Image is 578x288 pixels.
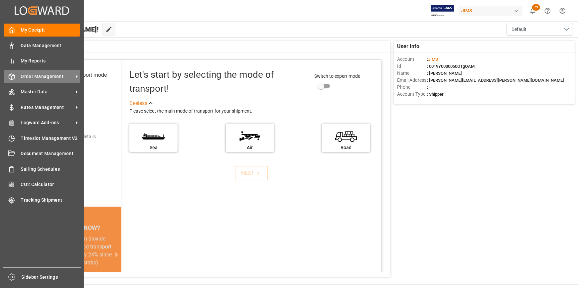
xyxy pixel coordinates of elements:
span: Tracking Shipment [21,197,80,204]
span: : [427,57,438,62]
span: Id [397,63,427,70]
div: JIMS [459,6,522,16]
span: Account Type [397,91,427,98]
span: Data Management [21,42,80,49]
a: Timeslot Management V2 [4,132,80,144]
span: Sailing Schedules [21,166,80,173]
a: Data Management [4,39,80,52]
button: next slide / item [112,235,121,275]
span: Timeslot Management V2 [21,135,80,142]
span: Sidebar Settings [22,274,81,281]
button: JIMS [459,4,525,17]
span: Email Address [397,77,427,84]
span: : Shipper [427,92,444,97]
div: Road [325,144,367,151]
div: Please select the main mode of transport for your shipment. [129,107,377,115]
span: Name [397,70,427,77]
button: show 79 new notifications [525,3,540,18]
span: Phone [397,84,427,91]
span: User Info [397,43,419,50]
span: Logward Add-ons [21,119,73,126]
span: Order Management [21,73,73,80]
span: CO2 Calculator [21,181,80,188]
span: Master Data [21,88,73,95]
span: Default [511,26,526,33]
img: Exertis%20JAM%20-%20Email%20Logo.jpg_1722504956.jpg [431,5,454,17]
div: Select transport mode [55,71,107,79]
span: : [PERSON_NAME] [427,71,462,76]
a: My Cockpit [4,24,80,37]
button: NEXT [235,166,268,180]
span: 79 [532,4,540,11]
div: See less [129,99,147,107]
div: Let's start by selecting the mode of transport! [129,68,308,96]
a: Tracking Shipment [4,193,80,206]
span: : 0019Y0000050OTgQAM [427,64,475,69]
a: Document Management [4,147,80,160]
div: Sea [133,144,174,151]
span: Rates Management [21,104,73,111]
span: : [PERSON_NAME][EMAIL_ADDRESS][PERSON_NAME][DOMAIN_NAME] [427,78,564,83]
span: My Cockpit [21,27,80,34]
a: My Reports [4,54,80,67]
a: Sailing Schedules [4,162,80,175]
div: NEXT [241,169,262,177]
span: Switch to expert mode [315,73,361,79]
span: My Reports [21,57,80,64]
span: : — [427,85,432,90]
span: Document Management [21,150,80,157]
span: JIMS [428,57,438,62]
button: open menu [506,23,573,36]
a: CO2 Calculator [4,178,80,191]
div: Air [229,144,271,151]
button: Help Center [540,3,555,18]
span: Account [397,56,427,63]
